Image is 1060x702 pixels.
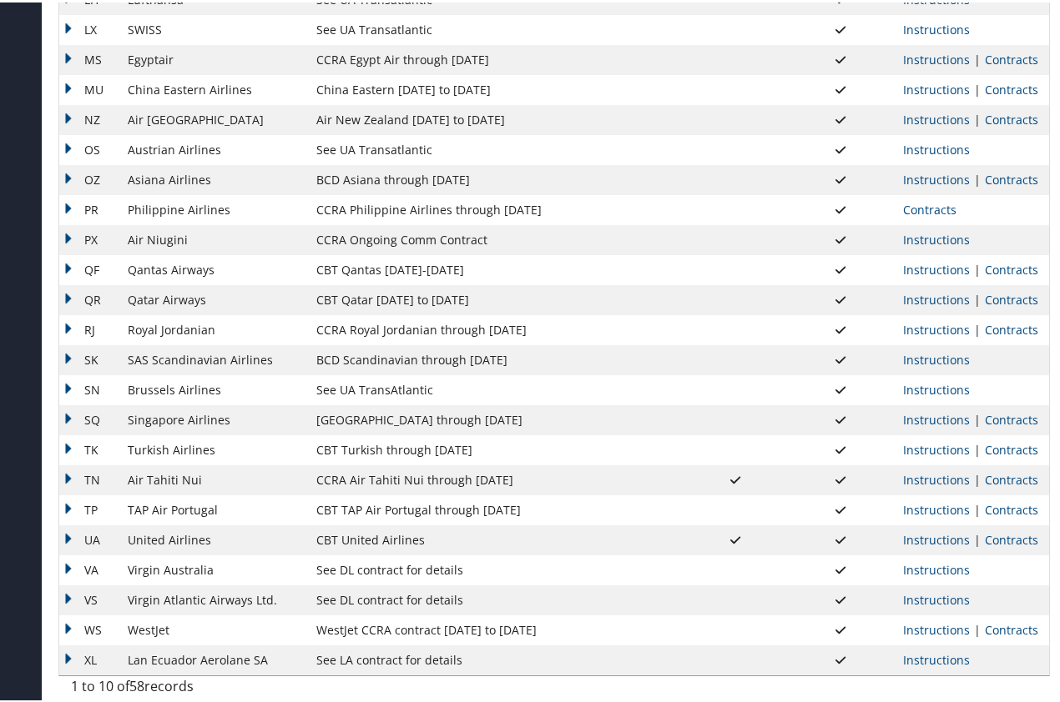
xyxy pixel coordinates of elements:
td: TK [59,433,119,463]
span: | [970,619,985,635]
td: QR [59,283,119,313]
td: OZ [59,163,119,193]
td: NZ [59,103,119,133]
a: View Contracts [985,49,1038,65]
td: VA [59,553,119,583]
a: View Ticketing Instructions [903,499,970,515]
a: View Contracts [985,619,1038,635]
a: View Contracts [985,529,1038,545]
td: QF [59,253,119,283]
span: | [970,49,985,65]
span: | [970,499,985,515]
a: View Contracts [985,409,1038,425]
td: Egyptair [119,43,308,73]
span: | [970,319,985,335]
a: View Ticketing Instructions [903,229,970,245]
span: 58 [129,674,144,693]
a: View Ticketing Instructions [903,649,970,665]
td: CCRA Air Tahiti Nui through [DATE] [308,463,684,493]
a: View Contracts [985,319,1038,335]
span: | [970,529,985,545]
td: UA [59,523,119,553]
td: Philippine Airlines [119,193,308,223]
a: View Ticketing Instructions [903,589,970,605]
td: WestJet CCRA contract [DATE] to [DATE] [308,613,684,643]
td: TAP Air Portugal [119,493,308,523]
td: Air Tahiti Nui [119,463,308,493]
td: CCRA Philippine Airlines through [DATE] [308,193,684,223]
span: | [970,469,985,485]
td: SWISS [119,13,308,43]
td: BCD Asiana through [DATE] [308,163,684,193]
td: BCD Scandinavian through [DATE] [308,343,684,373]
td: China Eastern [DATE] to [DATE] [308,73,684,103]
td: See DL contract for details [308,553,684,583]
td: CBT Qantas [DATE]-[DATE] [308,253,684,283]
td: SAS Scandinavian Airlines [119,343,308,373]
a: View Contracts [985,259,1038,275]
td: CCRA Egypt Air through [DATE] [308,43,684,73]
td: MS [59,43,119,73]
td: MU [59,73,119,103]
td: Qatar Airways [119,283,308,313]
td: WestJet [119,613,308,643]
td: TN [59,463,119,493]
a: View Ticketing Instructions [903,49,970,65]
a: View Ticketing Instructions [903,439,970,455]
td: Asiana Airlines [119,163,308,193]
a: View Ticketing Instructions [903,169,970,185]
a: View Ticketing Instructions [903,349,970,365]
td: CBT United Airlines [308,523,684,553]
span: | [970,259,985,275]
td: PX [59,223,119,253]
td: Air Niugini [119,223,308,253]
a: View Ticketing Instructions [903,139,970,155]
a: View Ticketing Instructions [903,19,970,35]
td: Singapore Airlines [119,403,308,433]
td: PR [59,193,119,223]
td: Qantas Airways [119,253,308,283]
a: View Contracts [985,439,1038,455]
td: United Airlines [119,523,308,553]
td: Lan Ecuador Aerolane SA [119,643,308,673]
a: View Ticketing Instructions [903,409,970,425]
td: Virgin Atlantic Airways Ltd. [119,583,308,613]
a: View Contracts [985,79,1038,95]
span: | [970,409,985,425]
span: | [970,289,985,305]
a: View Ticketing Instructions [903,529,970,545]
td: See UA Transatlantic [308,13,684,43]
a: View Contracts [985,109,1038,125]
td: Air New Zealand [DATE] to [DATE] [308,103,684,133]
a: View Ticketing Instructions [903,259,970,275]
a: View Ticketing Instructions [903,289,970,305]
a: View Ticketing Instructions [903,379,970,395]
td: CCRA Royal Jordanian through [DATE] [308,313,684,343]
td: See DL contract for details [308,583,684,613]
a: View Contracts [985,289,1038,305]
a: View Contracts [903,199,957,215]
a: View Ticketing Instructions [903,559,970,575]
td: Royal Jordanian [119,313,308,343]
td: See UA TransAtlantic [308,373,684,403]
td: CBT TAP Air Portugal through [DATE] [308,493,684,523]
td: CCRA Ongoing Comm Contract [308,223,684,253]
td: RJ [59,313,119,343]
td: WS [59,613,119,643]
td: Turkish Airlines [119,433,308,463]
td: OS [59,133,119,163]
td: Air [GEOGRAPHIC_DATA] [119,103,308,133]
td: [GEOGRAPHIC_DATA] through [DATE] [308,403,684,433]
td: SQ [59,403,119,433]
a: View Contracts [985,169,1038,185]
span: | [970,79,985,95]
div: 1 to 10 of records [71,674,294,702]
td: Austrian Airlines [119,133,308,163]
td: LX [59,13,119,43]
a: View Ticketing Instructions [903,469,970,485]
td: Brussels Airlines [119,373,308,403]
a: View Ticketing Instructions [903,109,970,125]
a: View Ticketing Instructions [903,79,970,95]
span: | [970,439,985,455]
td: CBT Qatar [DATE] to [DATE] [308,283,684,313]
